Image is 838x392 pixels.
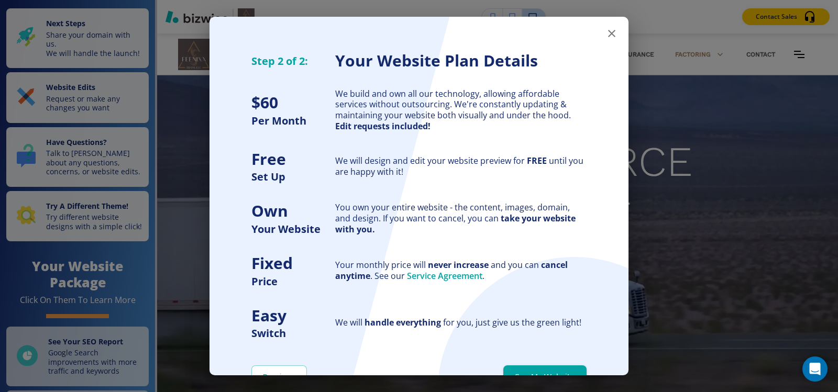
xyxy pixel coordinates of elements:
[251,92,278,113] strong: $ 60
[335,155,587,177] div: We will design and edit your website preview for until you are happy with it!
[527,155,547,166] strong: FREE
[251,170,335,184] h5: Set Up
[335,202,587,234] div: You own your entire website - the content, images, domain, and design. If you want to cancel, you...
[802,356,828,382] div: Open Intercom Messenger
[251,54,335,68] h5: Step 2 of 2:
[335,88,587,132] div: We build and own all our technology, allowing affordable services without outsourcing. We're cons...
[335,260,587,282] div: Your monthly price will and you can . See our .
[428,259,489,271] strong: never increase
[251,274,335,288] h5: Price
[365,317,441,328] strong: handle everything
[407,270,482,282] a: Service Agreement
[503,365,587,387] button: See My Website
[335,50,587,72] h3: Your Website Plan Details
[335,120,431,132] strong: Edit requests included!
[251,326,335,340] h5: Switch
[251,305,286,326] strong: Easy
[335,212,576,235] strong: take your website with you.
[251,200,288,221] strong: Own
[251,365,307,387] button: Previous
[251,114,335,128] h5: Per Month
[251,222,335,236] h5: Your Website
[251,148,286,170] strong: Free
[335,317,587,328] div: We will for you, just give us the green light!
[335,259,568,282] strong: cancel anytime
[251,252,293,274] strong: Fixed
